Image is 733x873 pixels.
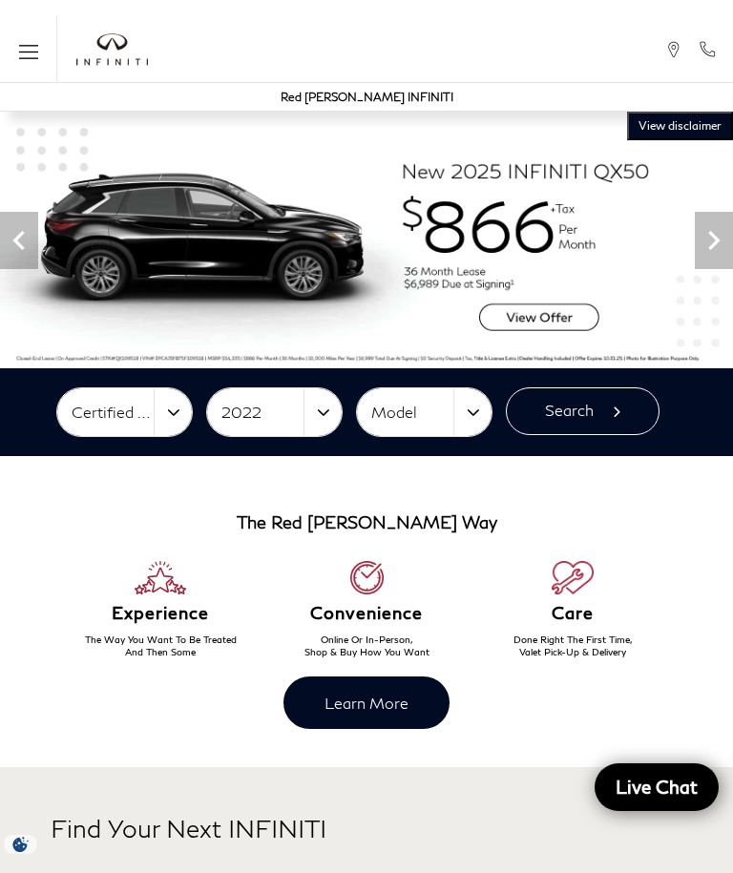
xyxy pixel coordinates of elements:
div: Next [695,212,733,269]
span: Go to slide 9 [424,333,443,352]
h6: Care [470,604,676,623]
span: Go to slide 4 [290,333,309,352]
button: Model [357,388,492,436]
span: 2022 [221,397,304,428]
span: Done Right The First Time, Valet Pick-Up & Delivery [513,634,633,657]
img: INFINITI [76,33,148,66]
button: Certified Used [57,388,192,436]
h6: Experience [57,604,263,623]
span: Go to slide 11 [477,333,496,352]
span: VIEW DISCLAIMER [639,118,722,134]
span: Go to slide 12 [504,333,523,352]
a: infiniti [76,33,148,66]
span: Go to slide 1 [210,333,229,352]
button: 2022 [207,388,342,436]
a: Learn More [283,676,450,729]
a: Red [PERSON_NAME] INFINITI [281,90,453,104]
a: Live Chat [595,763,719,811]
span: Go to slide 3 [263,333,283,352]
span: Go to slide 8 [397,333,416,352]
span: Go to slide 6 [344,333,363,352]
span: Certified Used [72,397,154,428]
span: Online Or In-Person, Shop & Buy How You Want [304,634,429,657]
h3: The Red [PERSON_NAME] Way [237,513,497,532]
span: The Way You Want To Be Treated And Then Some [85,634,237,657]
h6: Convenience [263,604,470,623]
span: Go to slide 10 [450,333,470,352]
span: Go to slide 2 [237,333,256,352]
span: Go to slide 7 [370,333,389,352]
span: Model [371,397,453,428]
span: Live Chat [606,775,707,799]
span: Go to slide 5 [317,333,336,352]
button: Search [506,387,660,435]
